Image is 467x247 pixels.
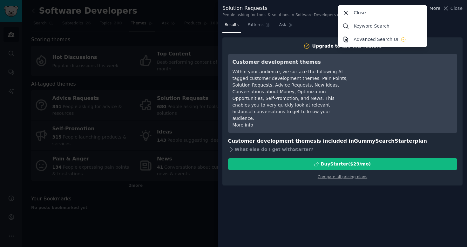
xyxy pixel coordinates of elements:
[222,4,362,12] div: Solution Requests
[321,161,371,167] div: Buy Starter ($ 29 /mo )
[450,5,463,12] span: Close
[222,12,362,18] div: People asking for tools & solutions in Software Developers communities
[233,122,253,127] a: More info
[354,138,415,144] span: GummySearch Starter
[339,19,426,33] a: Keyword Search
[357,58,453,106] iframe: YouTube video player
[225,22,239,28] span: Results
[443,5,463,12] button: Close
[228,145,457,154] div: What else do I get with Starter ?
[247,22,263,28] span: Patterns
[233,58,349,66] h3: Customer development themes
[245,20,272,33] a: Patterns
[423,5,441,12] button: More
[430,5,441,12] span: More
[312,43,382,49] div: Upgrade to use this feature
[354,10,366,16] p: Close
[354,23,389,29] p: Keyword Search
[339,33,426,46] a: Advanced Search UI
[228,137,457,145] h3: Customer development themes is included in plan
[354,36,398,43] p: Advanced Search UI
[277,20,295,33] a: Ask
[279,22,286,28] span: Ask
[233,68,349,122] div: Within your audience, we surface the following AI-tagged customer development themes: Pain Points...
[228,158,457,170] button: BuyStarter($29/mo)
[318,175,367,179] a: Compare all pricing plans
[222,20,241,33] a: Results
